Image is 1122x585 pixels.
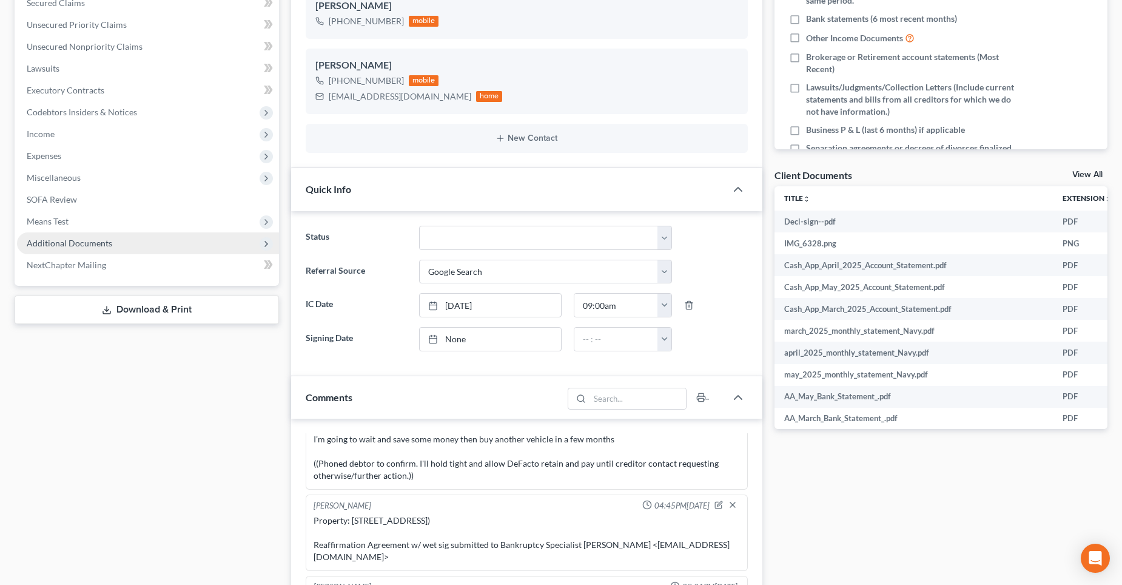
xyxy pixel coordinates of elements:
[306,391,352,403] span: Comments
[27,85,104,95] span: Executory Contracts
[1053,386,1121,408] td: PDF
[420,294,561,317] a: [DATE]
[15,296,279,324] a: Download & Print
[409,16,439,27] div: mobile
[329,15,404,27] div: [PHONE_NUMBER]
[784,194,810,203] a: Titleunfold_more
[774,342,1053,364] td: april_2025_monthly_statement_Navy.pdf
[17,58,279,79] a: Lawsuits
[27,63,59,73] span: Lawsuits
[1053,298,1121,320] td: PDF
[1063,194,1112,203] a: Extensionunfold_more
[806,32,903,44] span: Other Income Documents
[774,320,1053,342] td: march_2025_monthly_statement_Navy.pdf
[803,195,810,203] i: unfold_more
[1053,320,1121,342] td: PDF
[27,238,112,248] span: Additional Documents
[574,328,658,351] input: -- : --
[590,388,686,409] input: Search...
[27,194,77,205] span: SOFA Review
[1053,254,1121,276] td: PDF
[774,169,852,181] div: Client Documents
[300,226,413,250] label: Status
[1081,544,1110,573] div: Open Intercom Messenger
[300,327,413,351] label: Signing Date
[329,75,404,87] div: [PHONE_NUMBER]
[774,386,1053,408] td: AA_May_Bank_Statement_.pdf
[654,500,710,512] span: 04:45PM[DATE]
[1072,171,1103,179] a: View All
[806,51,1014,75] span: Brokerage or Retirement account statements (Most Recent)
[1104,195,1112,203] i: unfold_more
[774,298,1053,320] td: Cash_App_March_2025_Account_Statement.pdf
[1053,276,1121,298] td: PDF
[17,254,279,276] a: NextChapter Mailing
[1053,342,1121,364] td: PDF
[774,254,1053,276] td: Cash_App_April_2025_Account_Statement.pdf
[314,515,740,563] div: Property: [STREET_ADDRESS]) Reaffirmation Agreement w/ wet sig submitted to Bankruptcy Specialist...
[1053,408,1121,430] td: PDF
[409,75,439,86] div: mobile
[329,90,471,103] div: [EMAIL_ADDRESS][DOMAIN_NAME]
[17,189,279,211] a: SOFA Review
[1053,211,1121,232] td: PDF
[300,293,413,317] label: IC Date
[420,328,561,351] a: None
[27,150,61,161] span: Expenses
[315,58,738,73] div: [PERSON_NAME]
[774,232,1053,254] td: IMG_6328.png
[17,79,279,101] a: Executory Contracts
[27,172,81,183] span: Miscellaneous
[314,500,371,512] div: [PERSON_NAME]
[306,183,351,195] span: Quick Info
[574,294,658,317] input: -- : --
[774,408,1053,430] td: AA_March_Bank_Statement_.pdf
[17,14,279,36] a: Unsecured Priority Claims
[27,41,143,52] span: Unsecured Nonpriority Claims
[27,19,127,30] span: Unsecured Priority Claims
[774,211,1053,232] td: Decl-sign--pdf
[27,216,69,226] span: Means Test
[806,13,957,25] span: Bank statements (6 most recent months)
[476,91,503,102] div: home
[27,129,55,139] span: Income
[27,107,137,117] span: Codebtors Insiders & Notices
[806,142,1014,166] span: Separation agreements or decrees of divorces finalized in the past 2 years
[1053,232,1121,254] td: PNG
[27,260,106,270] span: NextChapter Mailing
[806,81,1014,118] span: Lawsuits/Judgments/Collection Letters (Include current statements and bills from all creditors fo...
[774,276,1053,298] td: Cash_App_May_2025_Account_Statement.pdf
[17,36,279,58] a: Unsecured Nonpriority Claims
[806,124,965,136] span: Business P & L (last 6 months) if applicable
[315,134,738,143] button: New Contact
[774,364,1053,386] td: may_2025_monthly_statement_Navy.pdf
[300,260,413,284] label: Referral Source
[1053,364,1121,386] td: PDF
